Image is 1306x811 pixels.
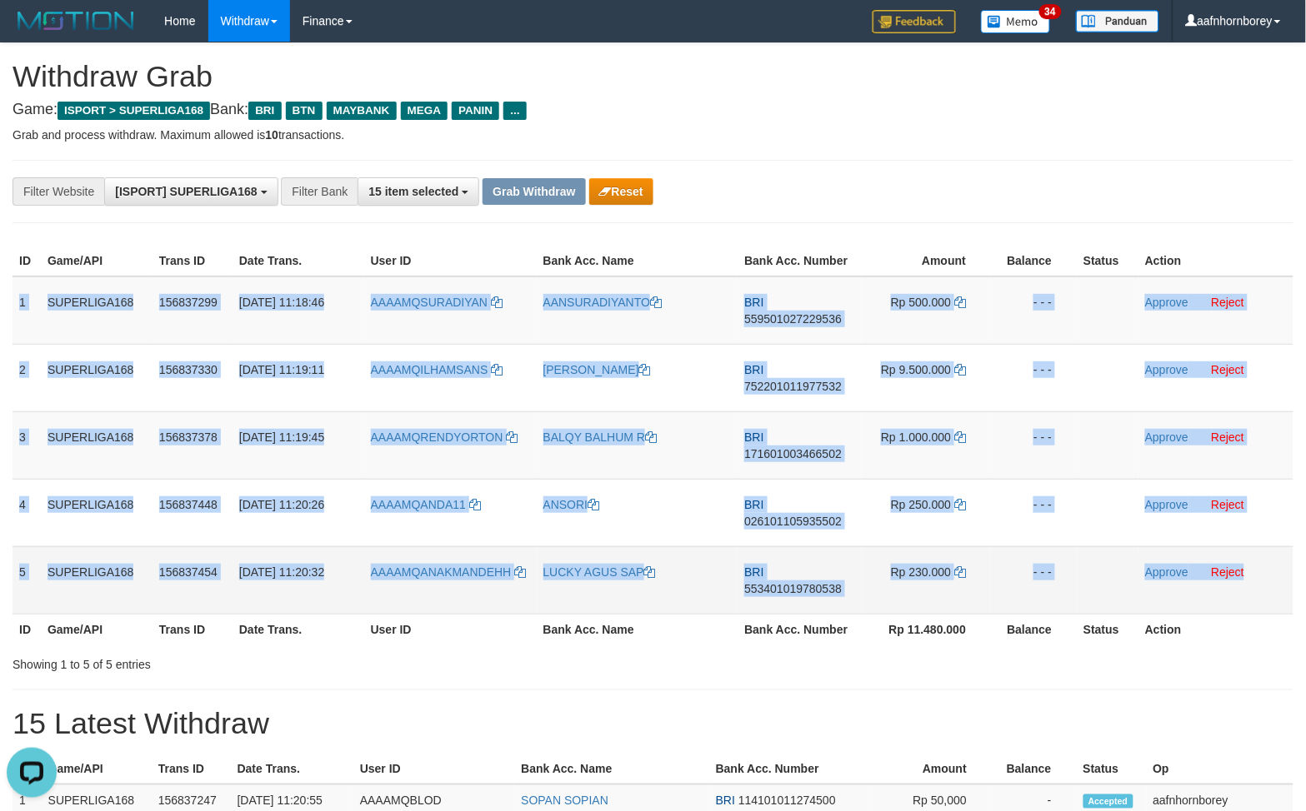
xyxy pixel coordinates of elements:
th: Action [1138,246,1293,276]
td: 2 [13,344,41,411]
span: [DATE] 11:18:46 [239,296,324,309]
span: MEGA [401,102,448,120]
a: Approve [1145,565,1188,579]
span: AAAAMQSURADIYAN [371,296,488,309]
th: User ID [353,754,514,784]
td: - - - [991,276,1077,345]
span: AAAAMQANAKMANDEHH [371,565,512,579]
td: SUPERLIGA168 [41,344,153,411]
span: ISPORT > SUPERLIGA168 [58,102,210,120]
a: AAAAMQANDA11 [371,498,481,511]
th: Balance [991,246,1077,276]
span: [DATE] 11:19:45 [239,430,324,444]
a: Copy 250000 to clipboard [954,498,966,511]
span: Accepted [1083,794,1133,809]
span: Rp 500.000 [891,296,951,309]
img: Button%20Memo.svg [981,10,1051,33]
th: ID [13,614,41,644]
th: User ID [364,246,537,276]
td: SUPERLIGA168 [41,411,153,479]
th: Bank Acc. Name [537,246,738,276]
h1: 15 Latest Withdraw [13,707,1293,740]
a: AAAAMQRENDYORTON [371,430,518,444]
button: Grab Withdraw [483,178,585,205]
span: 156837448 [159,498,218,511]
a: Copy 1000000 to clipboard [954,430,966,444]
th: Trans ID [152,754,231,784]
th: Trans ID [153,614,233,644]
div: Filter Website [13,177,104,206]
td: - - - [991,479,1077,546]
span: Rp 230.000 [891,565,951,579]
th: Bank Acc. Name [514,754,709,784]
span: 156837330 [159,363,218,376]
td: - - - [991,344,1077,411]
div: Showing 1 to 5 of 5 entries [13,649,532,673]
th: Rp 11.480.000 [862,614,991,644]
span: Copy 559501027229536 to clipboard [744,312,842,326]
th: Status [1077,246,1138,276]
a: Approve [1145,296,1188,309]
span: Rp 1.000.000 [881,430,951,444]
a: Reject [1212,565,1245,579]
th: Game/API [42,754,152,784]
th: Balance [991,614,1077,644]
th: Status [1077,614,1138,644]
a: Reject [1212,363,1245,376]
a: BALQY BALHUM R [543,430,658,444]
span: Copy 114101011274500 to clipboard [738,794,836,807]
a: LUCKY AGUS SAP [543,565,656,579]
td: 3 [13,411,41,479]
span: BTN [286,102,323,120]
span: AAAAMQRENDYORTON [371,430,503,444]
span: 15 item selected [368,185,458,198]
th: Bank Acc. Name [537,614,738,644]
td: SUPERLIGA168 [41,546,153,614]
a: Copy 230000 to clipboard [954,565,966,579]
a: Reject [1212,430,1245,444]
button: Reset [589,178,653,205]
a: ANSORI [543,498,600,511]
span: Rp 9.500.000 [881,363,951,376]
th: Date Trans. [231,754,353,784]
td: 5 [13,546,41,614]
span: [ISPORT] SUPERLIGA168 [115,185,257,198]
td: 4 [13,479,41,546]
button: [ISPORT] SUPERLIGA168 [104,177,278,206]
span: Copy 752201011977532 to clipboard [744,380,842,393]
th: Bank Acc. Number [738,246,862,276]
td: SUPERLIGA168 [41,479,153,546]
span: BRI [744,430,763,444]
a: AAAAMQSURADIYAN [371,296,503,309]
span: 156837299 [159,296,218,309]
span: BRI [744,565,763,579]
a: AANSURADIYANTO [543,296,663,309]
a: Reject [1212,498,1245,511]
td: 1 [13,276,41,345]
span: AAAAMQILHAMSANS [371,363,488,376]
th: Action [1138,614,1293,644]
span: BRI [716,794,735,807]
th: ID [13,246,41,276]
td: - - - [991,546,1077,614]
td: - - - [991,411,1077,479]
a: AAAAMQILHAMSANS [371,363,503,376]
span: ... [503,102,526,120]
span: BRI [248,102,281,120]
h4: Game: Bank: [13,102,1293,118]
th: Date Trans. [233,246,364,276]
span: [DATE] 11:19:11 [239,363,324,376]
img: Feedback.jpg [873,10,956,33]
span: Copy 171601003466502 to clipboard [744,447,842,460]
a: Reject [1212,296,1245,309]
div: Filter Bank [281,177,358,206]
span: [DATE] 11:20:26 [239,498,324,511]
th: Amount [862,246,991,276]
a: [PERSON_NAME] [543,363,651,376]
a: Copy 9500000 to clipboard [954,363,966,376]
th: Trans ID [153,246,233,276]
span: Copy 553401019780538 to clipboard [744,582,842,595]
img: MOTION_logo.png [13,8,139,33]
th: User ID [364,614,537,644]
a: AAAAMQANAKMANDEHH [371,565,527,579]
